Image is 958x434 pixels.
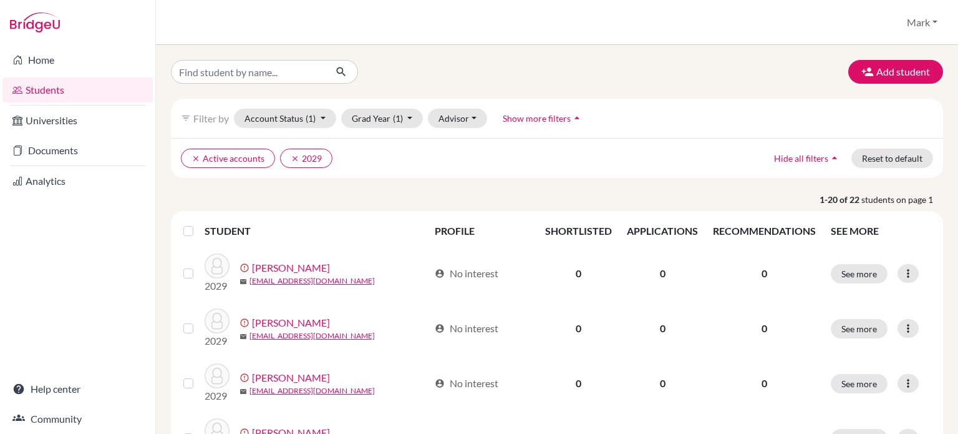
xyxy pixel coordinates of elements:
td: 0 [538,301,619,356]
a: [PERSON_NAME] [252,315,330,330]
a: Universities [2,108,153,133]
i: filter_list [181,113,191,123]
a: [EMAIL_ADDRESS][DOMAIN_NAME] [249,330,375,342]
strong: 1-20 of 22 [820,193,861,206]
span: error_outline [239,373,252,383]
p: 0 [713,266,816,281]
button: See more [831,264,888,284]
span: mail [239,333,247,340]
a: Students [2,77,153,102]
button: Grad Year(1) [341,109,423,128]
a: [PERSON_NAME] [252,370,330,385]
button: Show more filtersarrow_drop_up [492,109,594,128]
span: (1) [306,113,316,124]
p: 2029 [205,388,230,403]
th: APPLICATIONS [619,216,705,246]
span: students on page 1 [861,193,943,206]
input: Find student by name... [171,60,326,84]
p: 0 [713,376,816,391]
button: clearActive accounts [181,149,275,168]
span: Hide all filters [774,153,828,164]
img: Bates, Olivia [205,254,230,279]
button: Reset to default [851,149,933,168]
a: Community [2,407,153,432]
th: SEE MORE [823,216,938,246]
button: Mark [901,11,943,34]
span: Show more filters [503,113,571,124]
p: 2029 [205,279,230,293]
th: STUDENT [205,216,427,246]
a: [EMAIL_ADDRESS][DOMAIN_NAME] [249,385,375,397]
span: mail [239,388,247,395]
a: [EMAIL_ADDRESS][DOMAIN_NAME] [249,275,375,287]
span: mail [239,278,247,285]
span: account_circle [435,269,445,279]
a: [PERSON_NAME] [252,260,330,275]
div: No interest [435,321,498,336]
a: Home [2,47,153,72]
span: account_circle [435,378,445,388]
img: Clee, Nadyla [205,308,230,333]
td: 0 [619,356,705,411]
span: error_outline [239,263,252,273]
div: No interest [435,376,498,391]
button: clear2029 [280,149,332,168]
button: See more [831,319,888,338]
i: arrow_drop_up [571,112,583,124]
a: Help center [2,377,153,402]
span: Filter by [193,112,229,124]
a: Documents [2,138,153,163]
button: See more [831,374,888,393]
img: Coughlin, Caleb [205,363,230,388]
i: arrow_drop_up [828,152,841,164]
button: Account Status(1) [234,109,336,128]
th: PROFILE [427,216,538,246]
button: Advisor [428,109,487,128]
p: 0 [713,321,816,336]
i: clear [191,154,200,163]
span: error_outline [239,318,252,328]
td: 0 [619,301,705,356]
td: 0 [538,356,619,411]
img: Bridge-U [10,12,60,32]
button: Add student [848,60,943,84]
th: SHORTLISTED [538,216,619,246]
a: Analytics [2,169,153,194]
p: 2029 [205,333,230,348]
span: (1) [393,113,403,124]
td: 0 [538,246,619,301]
i: clear [291,154,299,163]
span: account_circle [435,323,445,333]
button: Hide all filtersarrow_drop_up [763,149,851,168]
div: No interest [435,266,498,281]
td: 0 [619,246,705,301]
th: RECOMMENDATIONS [705,216,823,246]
